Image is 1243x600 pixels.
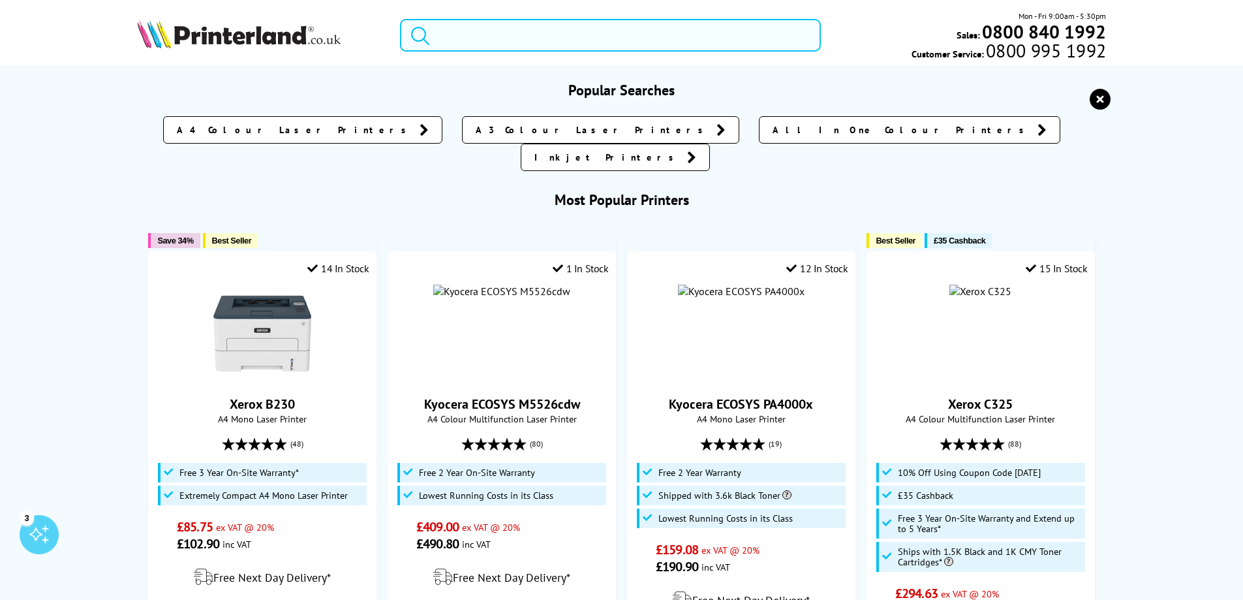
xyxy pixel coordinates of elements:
[395,559,608,595] div: modal_delivery
[20,511,34,525] div: 3
[177,123,413,136] span: A4 Colour Laser Printers
[925,233,992,248] button: £35 Cashback
[462,538,491,550] span: inc VAT
[934,236,985,245] span: £35 Cashback
[656,541,698,558] span: £159.08
[137,81,1107,99] h3: Popular Searches
[1008,432,1021,456] span: (88)
[157,236,193,245] span: Save 34%
[216,521,274,533] span: ex VAT @ 20%
[230,396,295,413] a: Xerox B230
[898,513,1082,534] span: Free 3 Year On-Site Warranty and Extend up to 5 Years*
[701,544,760,556] span: ex VAT @ 20%
[395,413,608,425] span: A4 Colour Multifunction Laser Printer
[912,44,1106,60] span: Customer Service:
[759,116,1060,144] a: All In One Colour Printers
[462,521,520,533] span: ex VAT @ 20%
[307,262,369,275] div: 14 In Stock
[213,285,311,383] img: Xerox B230
[773,123,1031,136] span: All In One Colour Printers
[433,285,570,298] img: Kyocera ECOSYS M5526cdw
[984,44,1106,57] span: 0800 995 1992
[137,191,1107,209] h3: Most Popular Printers
[658,513,793,524] span: Lowest Running Costs in its Class
[658,490,791,501] span: Shipped with 3.6k Black Toner
[898,467,1041,478] span: 10% Off Using Coupon Code [DATE]
[419,490,553,501] span: Lowest Running Costs in its Class
[786,262,848,275] div: 12 In Stock
[898,546,1082,567] span: Ships with 1.5K Black and 1K CMY Toner Cartridges*
[179,490,348,501] span: Extremely Compact A4 Mono Laser Printer
[701,561,730,573] span: inc VAT
[177,535,219,552] span: £102.90
[1019,10,1106,22] span: Mon - Fri 9:00am - 5:30pm
[957,29,980,41] span: Sales:
[769,432,782,456] span: (19)
[982,20,1106,44] b: 0800 840 1992
[941,588,999,600] span: ex VAT @ 20%
[898,490,953,501] span: £35 Cashback
[290,432,303,456] span: (48)
[678,285,805,298] img: Kyocera ECOSYS PA4000x
[949,285,1011,298] img: Xerox C325
[419,467,535,478] span: Free 2 Year On-Site Warranty
[476,123,710,136] span: A3 Colour Laser Printers
[658,467,741,478] span: Free 2 Year Warranty
[203,233,258,248] button: Best Seller
[223,538,251,550] span: inc VAT
[137,20,384,51] a: Printerland Logo
[462,116,739,144] a: A3 Colour Laser Printers
[669,396,813,413] a: Kyocera ECOSYS PA4000x
[137,20,341,48] img: Printerland Logo
[656,558,698,575] span: £190.90
[155,413,369,425] span: A4 Mono Laser Printer
[553,262,609,275] div: 1 In Stock
[400,19,821,52] input: Search product or brand
[980,25,1106,38] a: 0800 840 1992
[177,518,213,535] span: £85.75
[424,396,580,413] a: Kyocera ECOSYS M5526cdw
[876,236,915,245] span: Best Seller
[155,559,369,595] div: modal_delivery
[416,535,459,552] span: £490.80
[1026,262,1087,275] div: 15 In Stock
[213,372,311,385] a: Xerox B230
[530,432,543,456] span: (80)
[867,233,922,248] button: Best Seller
[948,396,1013,413] a: Xerox C325
[148,233,200,248] button: Save 34%
[179,467,299,478] span: Free 3 Year On-Site Warranty*
[163,116,442,144] a: A4 Colour Laser Printers
[874,413,1087,425] span: A4 Colour Multifunction Laser Printer
[634,413,848,425] span: A4 Mono Laser Printer
[521,144,710,171] a: Inkjet Printers
[416,518,459,535] span: £409.00
[212,236,252,245] span: Best Seller
[534,151,681,164] span: Inkjet Printers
